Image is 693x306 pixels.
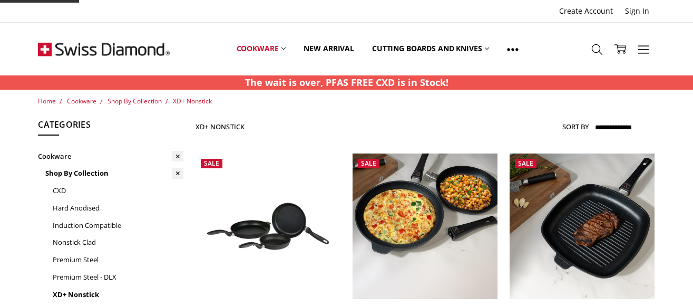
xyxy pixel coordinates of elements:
a: Shop By Collection [45,165,183,182]
a: Cookware [67,97,96,106]
a: Premium Steel - DLX [53,269,183,286]
img: XD Nonstick 3 Piece Fry Pan set - 20CM, 24CM & 28CM [196,190,341,263]
p: The wait is over, PFAS FREE CXD is in Stock! [245,75,448,90]
a: Induction Compatible [53,217,183,234]
img: Free Shipping On Every Order [38,23,170,75]
label: Sort By [562,118,589,135]
img: XD Induction 2 piece FRY PAN set w/Detachable Handles 24 &28cm [353,154,498,299]
a: XD+ Nonstick [173,97,212,106]
span: Sale [518,159,533,168]
a: CXD [53,182,183,199]
a: New arrival [295,25,363,72]
a: XD+ Nonstick [53,286,183,303]
a: Show All [498,25,528,73]
a: Shop By Collection [108,97,162,106]
a: Cookware [38,148,183,165]
span: Sale [361,159,376,168]
a: Create Account [553,4,619,18]
a: Nonstick Clad [53,234,183,251]
h5: Categories [38,118,183,136]
a: Hard Anodised [53,199,183,217]
span: Sale [204,159,219,168]
a: Sign In [619,4,655,18]
a: Cookware [228,25,295,72]
img: XD Induction 28 x 4cm square GRILL PAN w/Detachable Handle [510,154,655,299]
a: Home [38,97,56,106]
a: Cutting boards and knives [363,25,499,72]
a: Premium Steel [53,251,183,269]
a: XD Nonstick 3 Piece Fry Pan set - 20CM, 24CM & 28CM [196,154,341,299]
h1: XD+ Nonstick [196,122,245,131]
